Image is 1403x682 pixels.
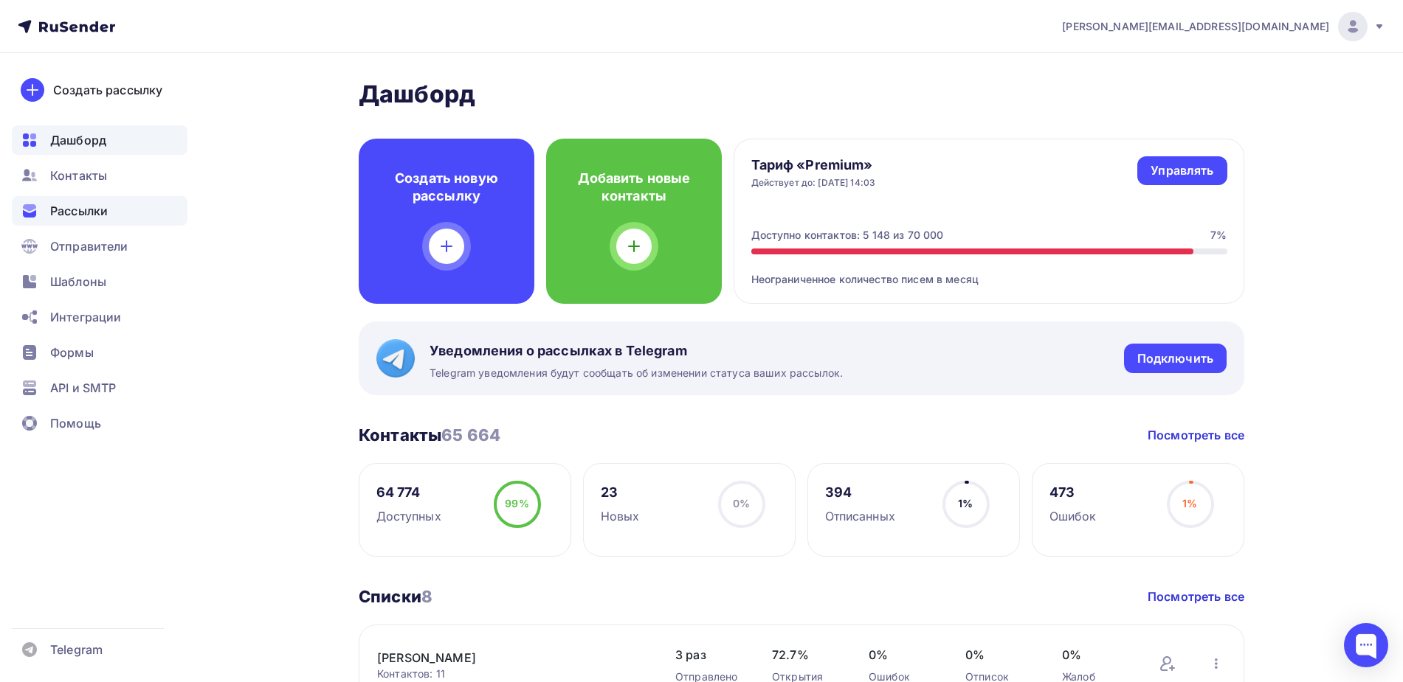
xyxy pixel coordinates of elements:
[12,161,187,190] a: Контакты
[12,338,187,367] a: Формы
[12,267,187,296] a: Шаблоны
[751,177,876,189] div: Действует до: [DATE] 14:03
[1137,350,1213,367] div: Подключить
[421,587,432,606] span: 8
[376,507,441,525] div: Доступных
[601,484,640,501] div: 23
[50,273,106,290] span: Шаблоны
[430,366,843,380] span: Telegram уведомления будут сообщать об изменении статуса ваших рассылок.
[751,254,1227,287] div: Неограниченное количество писем в месяц
[1148,588,1244,605] a: Посмотреть все
[50,237,128,255] span: Отправители
[50,131,106,149] span: Дашборд
[869,646,936,664] span: 0%
[12,232,187,261] a: Отправители
[965,646,1033,664] span: 0%
[441,425,500,445] span: 65 664
[1148,426,1244,444] a: Посмотреть все
[1049,507,1097,525] div: Ошибок
[50,167,107,184] span: Контакты
[1210,228,1227,243] div: 7%
[751,228,944,243] div: Доступно контактов: 5 148 из 70 000
[505,497,528,509] span: 99%
[12,125,187,155] a: Дашборд
[601,507,640,525] div: Новых
[359,586,432,607] h3: Списки
[50,308,121,326] span: Интеграции
[733,497,750,509] span: 0%
[359,80,1244,109] h2: Дашборд
[958,497,973,509] span: 1%
[1182,497,1197,509] span: 1%
[1049,484,1097,501] div: 473
[430,342,843,360] span: Уведомления о рассылках в Telegram
[377,649,628,667] a: [PERSON_NAME]
[50,379,116,397] span: API и SMTP
[1151,162,1213,179] div: Управлять
[772,646,839,664] span: 72.7%
[570,170,698,205] h4: Добавить новые контакты
[377,667,646,681] div: Контактов: 11
[1062,646,1129,664] span: 0%
[376,484,441,501] div: 64 774
[1062,19,1329,34] span: [PERSON_NAME][EMAIL_ADDRESS][DOMAIN_NAME]
[675,646,742,664] span: 3 раз
[50,414,101,432] span: Помощь
[359,425,500,445] h3: Контакты
[50,202,108,220] span: Рассылки
[751,156,876,174] h4: Тариф «Premium»
[1062,12,1385,41] a: [PERSON_NAME][EMAIL_ADDRESS][DOMAIN_NAME]
[12,196,187,226] a: Рассылки
[50,344,94,361] span: Формы
[53,81,162,99] div: Создать рассылку
[382,170,511,205] h4: Создать новую рассылку
[825,507,895,525] div: Отписанных
[50,641,103,658] span: Telegram
[825,484,895,501] div: 394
